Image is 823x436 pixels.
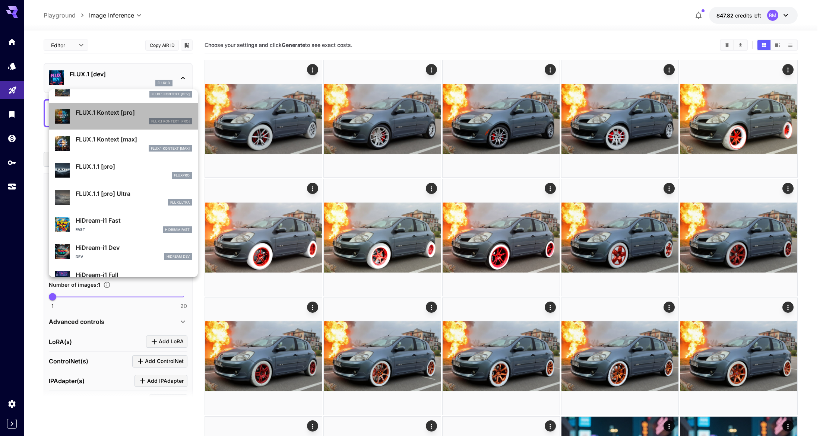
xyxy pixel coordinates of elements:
[55,267,192,290] div: HiDream-i1 Full
[151,119,190,124] p: FLUX.1 Kontext [pro]
[76,243,192,252] p: HiDream-i1 Dev
[55,186,192,209] div: FLUX.1.1 [pro] Ultrafluxultra
[55,105,192,128] div: FLUX.1 Kontext [pro]FLUX.1 Kontext [pro]
[167,254,190,259] p: HiDream Dev
[55,240,192,263] div: HiDream-i1 DevDevHiDream Dev
[76,270,192,279] p: HiDream-i1 Full
[55,213,192,236] div: HiDream-i1 FastFastHiDream Fast
[76,189,192,198] p: FLUX.1.1 [pro] Ultra
[76,227,85,232] p: Fast
[76,216,192,225] p: HiDream-i1 Fast
[55,159,192,182] div: FLUX.1.1 [pro]fluxpro
[55,78,192,101] div: FLUX.1 Kontext [dev]FLUX.1 Kontext [dev]
[55,132,192,155] div: FLUX.1 Kontext [max]FLUX.1 Kontext [max]
[76,108,192,117] p: FLUX.1 Kontext [pro]
[174,173,190,178] p: fluxpro
[152,92,190,97] p: FLUX.1 Kontext [dev]
[165,227,190,232] p: HiDream Fast
[170,200,190,205] p: fluxultra
[76,162,192,171] p: FLUX.1.1 [pro]
[76,254,83,260] p: Dev
[76,135,192,144] p: FLUX.1 Kontext [max]
[151,146,190,151] p: FLUX.1 Kontext [max]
